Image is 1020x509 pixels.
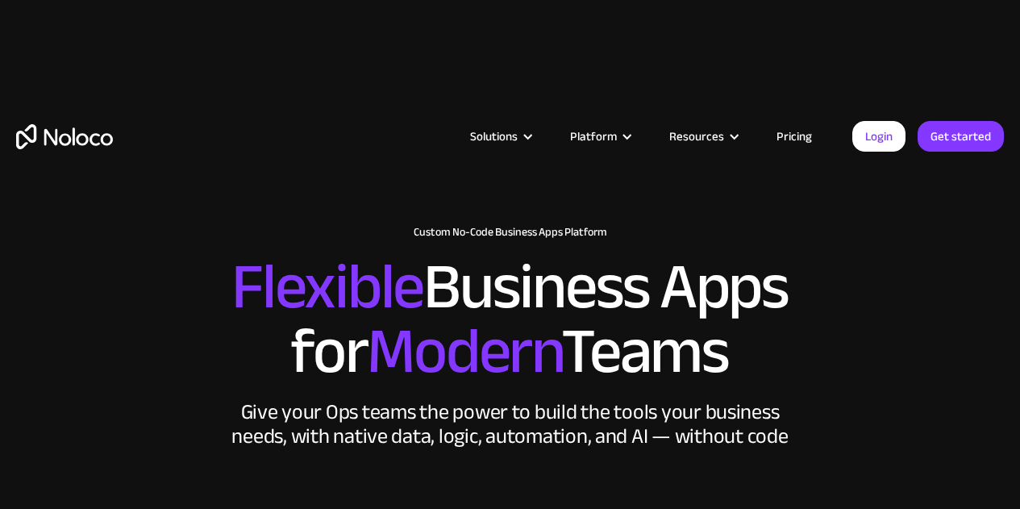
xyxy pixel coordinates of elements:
[16,226,1004,239] h1: Custom No-Code Business Apps Platform
[550,126,649,147] div: Platform
[16,124,113,149] a: home
[367,291,561,411] span: Modern
[756,126,832,147] a: Pricing
[570,126,617,147] div: Platform
[231,227,423,347] span: Flexible
[669,126,724,147] div: Resources
[450,126,550,147] div: Solutions
[16,255,1004,384] h2: Business Apps for Teams
[228,400,793,449] div: Give your Ops teams the power to build the tools your business needs, with native data, logic, au...
[470,126,518,147] div: Solutions
[852,121,906,152] a: Login
[649,126,756,147] div: Resources
[918,121,1004,152] a: Get started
